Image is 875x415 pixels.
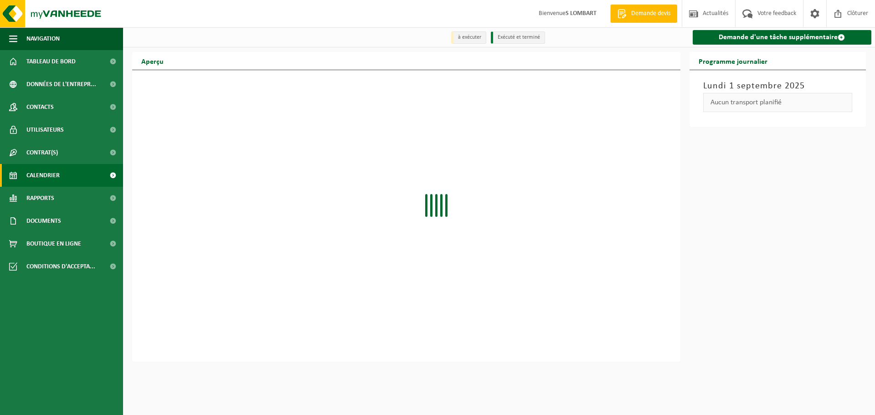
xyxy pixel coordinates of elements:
span: Tableau de bord [26,50,76,73]
li: à exécuter [451,31,486,44]
h3: Lundi 1 septembre 2025 [703,79,853,93]
div: Aucun transport planifié [703,93,853,112]
a: Demande devis [610,5,677,23]
span: Documents [26,210,61,232]
h2: Programme journalier [690,52,777,70]
span: Calendrier [26,164,60,187]
span: Rapports [26,187,54,210]
span: Demande devis [629,9,673,18]
a: Demande d'une tâche supplémentaire [693,30,872,45]
li: Exécuté et terminé [491,31,545,44]
strong: S LOMBART [566,10,597,17]
span: Navigation [26,27,60,50]
span: Boutique en ligne [26,232,81,255]
span: Contacts [26,96,54,118]
span: Conditions d'accepta... [26,255,95,278]
span: Données de l'entrepr... [26,73,96,96]
h2: Aperçu [132,52,173,70]
span: Utilisateurs [26,118,64,141]
span: Contrat(s) [26,141,58,164]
